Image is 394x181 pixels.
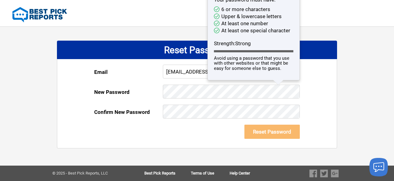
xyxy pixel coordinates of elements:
li: 6 or more characters [214,6,293,13]
img: Best Pick Reports Logo [12,7,67,22]
a: Terms of Use [191,171,230,175]
span: Strong [235,40,251,46]
div: Email [94,65,163,79]
button: Launch chat [369,158,388,176]
div: Confirm New Password [94,105,163,119]
a: Help Center [230,171,250,175]
h5: Avoid using a password that you use with other websites or that might be easy for someone else to... [214,56,293,71]
li: Upper & lowercase letters [214,13,293,20]
div: Reset Password [57,41,337,59]
div: New Password [94,85,163,99]
li: At least one special character [214,27,293,34]
li: At least one number [214,20,293,27]
button: Reset Password [244,125,300,139]
div: Strength: [214,34,293,56]
div: © 2025 - Best Pick Reports, LLC [52,171,125,175]
a: Best Pick Reports [144,171,191,175]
